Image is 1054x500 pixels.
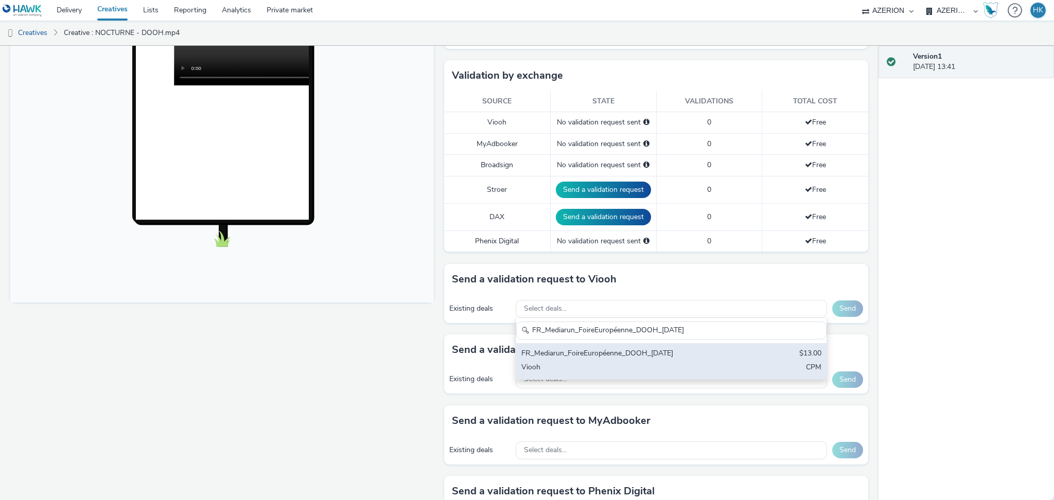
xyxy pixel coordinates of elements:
[1033,3,1043,18] div: HK
[524,446,567,455] span: Select deals...
[444,133,550,154] td: MyAdbooker
[805,160,826,170] span: Free
[913,51,942,61] strong: Version 1
[5,28,15,39] img: dooh
[3,4,42,17] img: undefined Logo
[805,139,826,149] span: Free
[805,212,826,222] span: Free
[707,139,711,149] span: 0
[556,236,651,246] div: No validation request sent
[643,160,649,170] div: Please select a deal below and click on Send to send a validation request to Broadsign.
[449,445,511,455] div: Existing deals
[556,139,651,149] div: No validation request sent
[444,91,550,112] th: Source
[556,182,651,198] button: Send a validation request
[643,139,649,149] div: Please select a deal below and click on Send to send a validation request to MyAdbooker.
[799,348,821,360] div: $13.00
[59,21,185,45] a: Creative : NOCTURNE - DOOH.mp4
[643,236,649,246] div: Please select a deal below and click on Send to send a validation request to Phenix Digital.
[707,117,711,127] span: 0
[983,2,1003,19] a: Hawk Academy
[707,160,711,170] span: 0
[452,484,655,499] h3: Send a validation request to Phenix Digital
[707,212,711,222] span: 0
[805,236,826,246] span: Free
[516,322,826,340] input: Search......
[556,160,651,170] div: No validation request sent
[444,155,550,176] td: Broadsign
[444,203,550,230] td: DAX
[643,117,649,128] div: Please select a deal below and click on Send to send a validation request to Viooh.
[656,91,762,112] th: Validations
[521,348,719,360] div: FR_Mediarun_FoireEuropéenne_DOOH_[DATE]
[806,362,821,374] div: CPM
[452,342,638,358] h3: Send a validation request to Broadsign
[521,362,719,374] div: Viooh
[707,185,711,194] span: 0
[444,230,550,252] td: Phenix Digital
[762,91,868,112] th: Total cost
[452,413,651,428] h3: Send a validation request to MyAdbooker
[449,303,511,314] div: Existing deals
[444,176,550,203] td: Stroer
[832,300,863,317] button: Send
[556,117,651,128] div: No validation request sent
[832,442,863,458] button: Send
[805,117,826,127] span: Free
[913,51,1046,73] div: [DATE] 13:41
[983,2,998,19] img: Hawk Academy
[524,305,567,313] span: Select deals...
[452,272,617,287] h3: Send a validation request to Viooh
[452,68,563,83] h3: Validation by exchange
[556,209,651,225] button: Send a validation request
[832,371,863,388] button: Send
[805,185,826,194] span: Free
[444,112,550,133] td: Viooh
[449,374,511,384] div: Existing deals
[550,91,656,112] th: State
[707,236,711,246] span: 0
